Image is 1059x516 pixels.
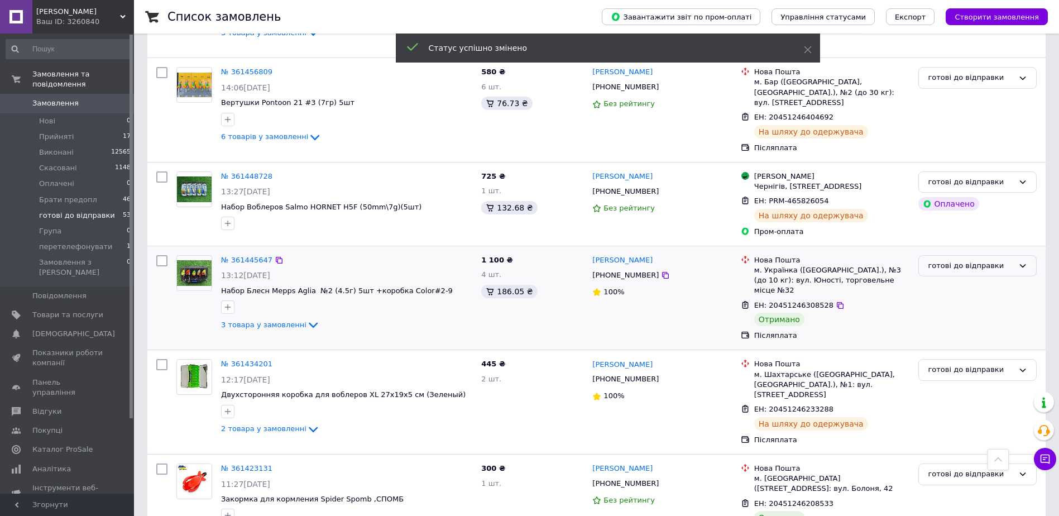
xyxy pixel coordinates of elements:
div: 76.73 ₴ [481,97,532,110]
div: Післяплата [754,435,910,445]
span: ЕН: 20451246308528 [754,301,833,309]
a: Фото товару [176,67,212,103]
span: 0 [127,116,131,126]
span: Світ Приманки [36,7,120,17]
div: [PHONE_NUMBER] [590,476,661,491]
span: ЕН: 20451246233288 [754,405,833,413]
span: 46 [123,195,131,205]
h1: Список замовлень [167,10,281,23]
span: Покупці [32,426,63,436]
div: м. [GEOGRAPHIC_DATA] ([STREET_ADDRESS]: вул. Болоня, 42 [754,474,910,494]
div: [PHONE_NUMBER] [590,268,661,283]
a: № 361456809 [221,68,272,76]
div: 132.68 ₴ [481,201,537,214]
div: 186.05 ₴ [481,285,537,298]
span: 1 [127,242,131,252]
div: [PHONE_NUMBER] [590,184,661,199]
span: 300 ₴ [481,464,505,472]
a: Набор Блесн Mepps Aglia №2 (4.5г) 5шт +коробка Color#2-9 [221,286,453,295]
span: 6 товарів у замовленні [221,132,308,141]
div: Нова Пошта [754,255,910,265]
div: готові до відправки [928,364,1014,376]
span: Замовлення та повідомлення [32,69,134,89]
div: На шляху до одержувача [754,125,868,138]
span: Управління статусами [780,13,866,21]
span: 0 [127,257,131,278]
div: [PERSON_NAME] [754,171,910,181]
img: Фото товару [177,464,212,499]
img: Фото товару [177,363,212,391]
span: ЕН: PRM-465826054 [754,197,829,205]
span: Група [39,226,61,236]
div: м. Бар ([GEOGRAPHIC_DATA], [GEOGRAPHIC_DATA].), №2 (до 30 кг): вул. [STREET_ADDRESS] [754,77,910,108]
a: Створити замовлення [935,12,1048,21]
span: Створити замовлення [955,13,1039,21]
span: 580 ₴ [481,68,505,76]
span: перетелефонувати [39,242,113,252]
span: 3 товара у замовленні [221,28,306,37]
div: Нова Пошта [754,359,910,369]
a: [PERSON_NAME] [592,464,653,474]
div: готові до відправки [928,469,1014,480]
span: 12:17[DATE] [221,375,270,384]
span: Виконані [39,147,74,157]
a: № 361448728 [221,172,272,180]
a: Вертушки Pontoon 21 #3 (7гр) 5шт [221,98,354,107]
div: Чернігів, [STREET_ADDRESS] [754,181,910,192]
div: готові до відправки [928,72,1014,84]
span: 1 100 ₴ [481,256,512,264]
button: Експорт [886,8,935,25]
span: готові до відправки [39,211,115,221]
div: Нова Пошта [754,464,910,474]
span: Показники роботи компанії [32,348,103,368]
span: 1148 [115,163,131,173]
span: 445 ₴ [481,360,505,368]
div: Пром-оплата [754,227,910,237]
span: ЕН: 20451246208533 [754,499,833,508]
span: Експорт [895,13,926,21]
a: № 361423131 [221,464,272,472]
span: 100% [603,391,624,400]
a: Набор Воблеров Salmo HORNET H5F (50mm\7g)(5шт) [221,203,421,211]
div: м. Українка ([GEOGRAPHIC_DATA].), №3 (до 10 кг): вул. Юності, торговельне місце №32 [754,265,910,296]
div: Ваш ID: 3260840 [36,17,134,27]
span: 14:06[DATE] [221,83,270,92]
span: 725 ₴ [481,172,505,180]
span: 3 товара у замовленні [221,321,306,329]
a: 6 товарів у замовленні [221,132,322,141]
a: [PERSON_NAME] [592,255,653,266]
img: Фото товару [177,260,212,286]
span: Аналітика [32,464,71,474]
span: Без рейтингу [603,99,655,108]
span: Завантажити звіт по пром-оплаті [611,12,751,22]
span: Двухсторонняя коробка для воблеров XL 27х19х5 см (Зеленый) [221,390,466,399]
div: м. Шахтарське ([GEOGRAPHIC_DATA], [GEOGRAPHIC_DATA].), №1: вул. [STREET_ADDRESS] [754,370,910,400]
span: 53 [123,211,131,221]
a: [PERSON_NAME] [592,360,653,370]
a: № 361445647 [221,256,272,264]
span: 17 [123,132,131,142]
div: Післяплата [754,143,910,153]
span: 11:27[DATE] [221,480,270,489]
div: готові до відправки [928,176,1014,188]
span: 4 шт. [481,270,501,279]
a: Фото товару [176,255,212,291]
span: ЕН: 20451246404692 [754,113,833,121]
span: Інструменти веб-майстра та SEO [32,483,103,503]
span: [DEMOGRAPHIC_DATA] [32,329,115,339]
div: Післяплата [754,39,910,49]
button: Створити замовлення [946,8,1048,25]
span: 1 шт. [481,479,501,488]
div: Післяплата [754,331,910,341]
span: Без рейтингу [603,204,655,212]
span: Товари та послуги [32,310,103,320]
div: готові до відправки [928,260,1014,272]
span: 100% [603,288,624,296]
span: Замовлення [32,98,79,108]
span: 13:12[DATE] [221,271,270,280]
span: 13:27[DATE] [221,187,270,196]
div: На шляху до одержувача [754,209,868,222]
button: Завантажити звіт по пром-оплаті [602,8,760,25]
